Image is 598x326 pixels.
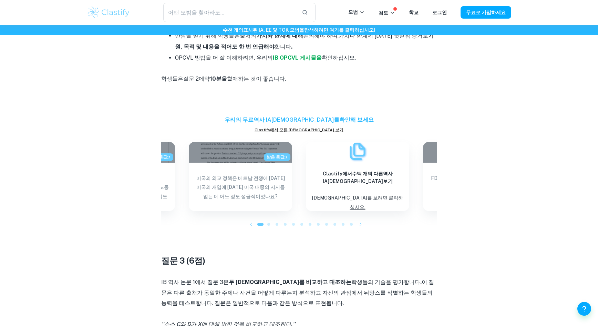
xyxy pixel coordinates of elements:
[175,32,434,50] strong: 기원, 목적 및 내용을 적어도 한 번 언급해야
[420,279,422,285] strong: .
[461,6,511,19] button: 무료로 가입하세요
[409,10,419,15] a: 학교
[429,174,521,204] p: FDR 정부의 개입이 미국의 대공황 종식에 어느 정도 책임이 있었나요?
[347,141,368,162] img: 모범
[161,277,437,308] p: IB 역사 논문 1에서 질문 3은 학생들의 기술을 평가합니다 이 질문은 다른 출처가 동일한 주제나 사건을 어떻게 다루는지 분석하고 자신의 관점에서 뉘앙스를 식별하는 학생들의 ...
[161,127,437,133] a: Clastify에서 모든 [DEMOGRAPHIC_DATA] 보기
[256,32,303,39] strong: 가치와 한계에 대해
[273,54,322,61] a: IB OPCVL 게시물을
[1,26,597,34] h6: 수천 개의 표시된 IA, EE 및 TOK 모범을 탐색하려면 여기를 클릭하십시오 !
[264,153,290,161] span: 받은 등급: 7
[87,6,131,19] img: Clastify 로고
[432,10,447,15] a: 로그인
[379,9,395,17] p: 검토
[189,142,292,211] a: 블로그 모범: 미국의 외교 정책은 어느 정도까지받은 등급:7미국의 외교 정책은 베트남 전쟁에 [DATE] 미국의 개입에 [DATE] 미국 대중의 지지를 얻는 데 어느 정도 성...
[175,52,437,63] li: OPCVL 방법을 더 잘 이해하려면, 우리의 확인하십시오 .
[577,302,591,316] button: 도움말 및 피드백
[163,3,296,22] input: 어떤 모범을 찾아라도...
[291,43,292,50] strong: .
[210,75,227,82] strong: 10분을
[161,254,437,267] h3: 질문 3 (6점)
[306,142,409,211] a: 모범Clastify에서수백 개의 다른역사 IA[DEMOGRAPHIC_DATA]보기[DEMOGRAPHIC_DATA]를 보려면 클릭하십시오.
[423,142,526,211] a: 블로그 모범: FDR 정부 int는 어느 정도까지FDR 정부의 개입이 미국의 대공황 종식에 어느 정도 책임이 있었나요?
[194,174,287,204] p: 미국의 외교 정책은 베트남 전쟁에 [DATE] 미국의 개입에 [DATE] 미국 대중의 지지를 얻는 데 어느 정도 성공적이었나요?
[161,116,437,124] h6: 우리의 무료 역사 IA [DEMOGRAPHIC_DATA]를 확인해 보세요
[311,170,404,185] h6: Clastify에서 수백 개의 다른 역사 IA [DEMOGRAPHIC_DATA] 보기
[348,8,365,16] p: 모범
[161,74,437,84] p: 학생들은 질문 2에 약 할애하는 것이 좋습니다.
[175,30,437,52] li: 만점을 얻기 위해 학생들은 출처의 논의해야 하며 , 가치나 한계에 [DATE] 뒷받침 증거로 합니다
[229,279,351,285] strong: 두 [DEMOGRAPHIC_DATA]를 비교하고 대조하는
[311,193,404,212] p: [DEMOGRAPHIC_DATA]를 보려면 클릭하십시오.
